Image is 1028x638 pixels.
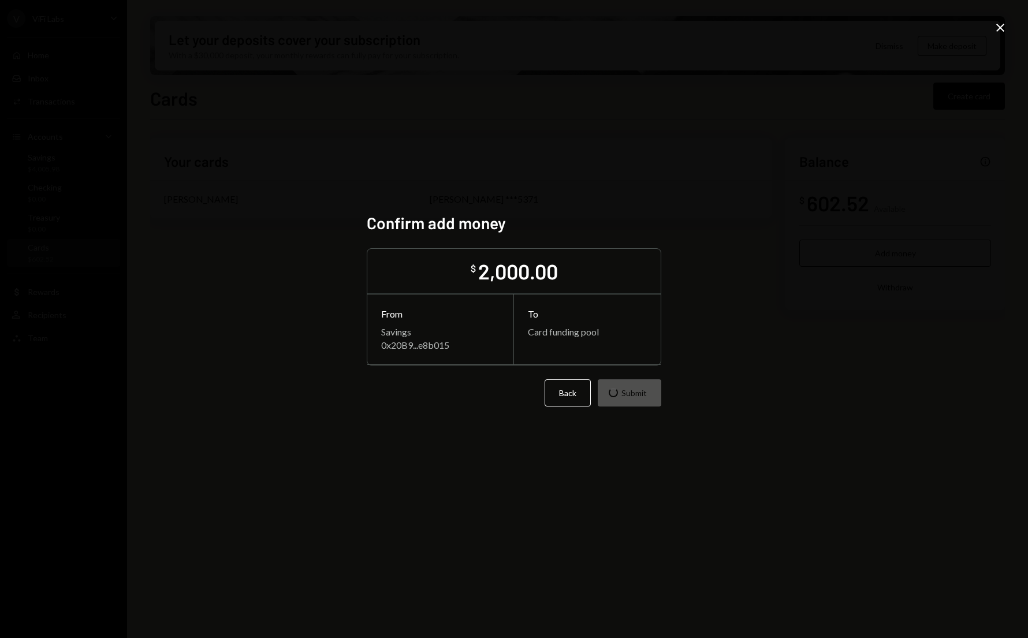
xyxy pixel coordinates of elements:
[381,326,500,337] div: Savings
[381,308,500,319] div: From
[381,339,500,350] div: 0x20B9...e8b015
[545,379,591,406] button: Back
[528,326,647,337] div: Card funding pool
[471,263,476,274] div: $
[367,212,661,234] h2: Confirm add money
[528,308,647,319] div: To
[478,258,558,284] div: 2,000.00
